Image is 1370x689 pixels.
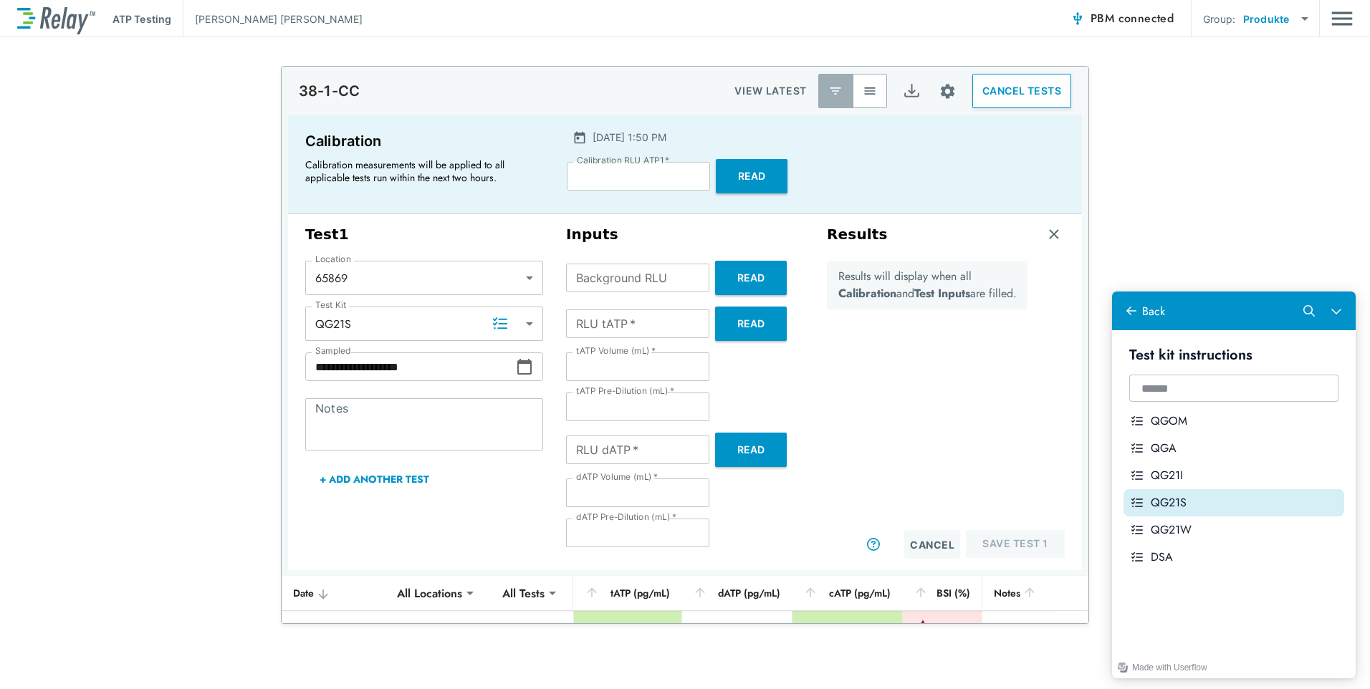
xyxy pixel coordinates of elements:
[282,576,387,611] th: Date
[715,433,787,467] button: Read
[994,584,1043,602] div: Notes
[315,254,351,264] label: Location
[305,309,543,338] div: QG21S
[914,618,931,635] img: Warning
[492,579,555,607] div: All Tests
[305,352,516,381] input: Choose date, selected date is Aug 28, 2025
[803,584,891,602] div: cATP (pg/mL)
[305,264,543,292] div: 65869
[1203,11,1235,26] p: Group:
[929,72,967,110] button: Site setup
[573,130,587,145] img: Calender Icon
[716,159,787,193] button: Read
[299,82,360,100] p: 38-1-CC
[694,621,781,635] div: 0
[305,130,541,153] p: Calibration
[1331,5,1353,32] img: Drawer Icon
[715,261,787,295] button: Read
[1331,5,1353,32] button: Main menu
[387,579,472,607] div: All Locations
[576,346,656,356] label: tATP Volume (mL)
[566,226,804,244] h3: Inputs
[914,285,970,302] b: Test Inputs
[315,300,347,310] label: Test Kit
[305,226,543,244] h3: Test 1
[1065,4,1179,33] button: PBM connected
[305,462,444,496] button: + Add Another Test
[935,621,970,635] div: 0
[939,82,957,100] img: Settings Icon
[576,386,674,396] label: tATP Pre-Dilution (mL)
[593,130,666,145] p: [DATE] 1:50 PM
[903,82,921,100] img: Export Icon
[863,84,877,98] img: View All
[838,268,1017,302] p: Results will display when all and are filled.
[972,74,1071,108] button: CANCEL TESTS
[315,346,351,356] label: Sampled
[577,155,669,165] label: Calibration RLU ATP1
[804,621,891,635] div: 6.63
[838,285,896,302] b: Calibration
[1057,616,1081,640] button: expand row
[828,84,843,98] img: Latest
[195,11,363,26] p: [PERSON_NAME] [PERSON_NAME]
[112,11,171,26] p: ATP Testing
[576,512,676,522] label: dATP Pre-Dilution (mL)
[827,226,888,244] h3: Results
[305,158,535,184] p: Calibration measurements will be applied to all applicable tests run within the next two hours.
[1047,227,1061,241] img: Remove
[734,82,807,100] p: VIEW LATEST
[17,4,95,34] img: LuminUltra Relay
[904,530,960,559] button: Cancel
[576,472,658,482] label: dATP Volume (mL)
[585,584,669,602] div: tATP (pg/mL)
[693,584,781,602] div: dATP (pg/mL)
[914,584,970,602] div: BSI (%)
[715,307,787,341] button: Read
[1118,10,1174,26] span: connected
[387,611,492,645] td: 65861
[1091,9,1174,29] span: PBM
[293,621,375,635] div: [DATE] 11:35 AM
[492,611,573,645] td: QG21S
[1112,291,1356,678] iframe: Resource center
[894,74,929,108] button: Export
[1070,11,1085,26] img: Connected Icon
[585,621,669,635] div: 6.63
